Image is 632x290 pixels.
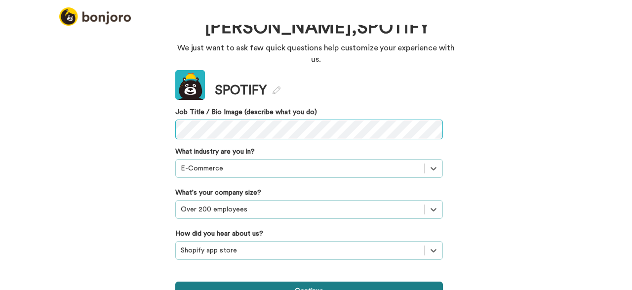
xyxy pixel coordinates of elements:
label: What's your company size? [175,188,261,198]
label: Job Title / Bio Image (describe what you do) [175,107,443,117]
img: logo_full.png [59,7,131,26]
div: SPOTIFY [215,82,280,100]
p: We just want to ask few quick questions help customize your experience with us. [175,42,457,65]
label: How did you hear about us? [175,229,263,239]
label: What industry are you in? [175,147,255,157]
